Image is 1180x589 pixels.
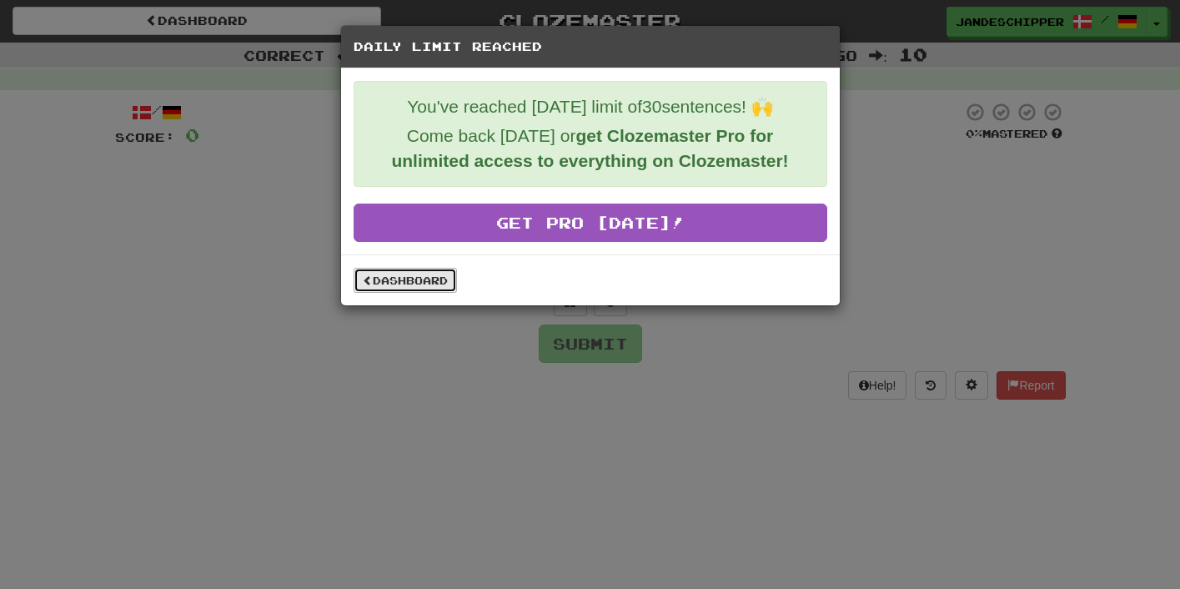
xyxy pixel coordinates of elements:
[391,126,788,170] strong: get Clozemaster Pro for unlimited access to everything on Clozemaster!
[354,204,827,242] a: Get Pro [DATE]!
[354,38,827,55] h5: Daily Limit Reached
[367,123,814,174] p: Come back [DATE] or
[367,94,814,119] p: You've reached [DATE] limit of 30 sentences! 🙌
[354,268,457,293] a: Dashboard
